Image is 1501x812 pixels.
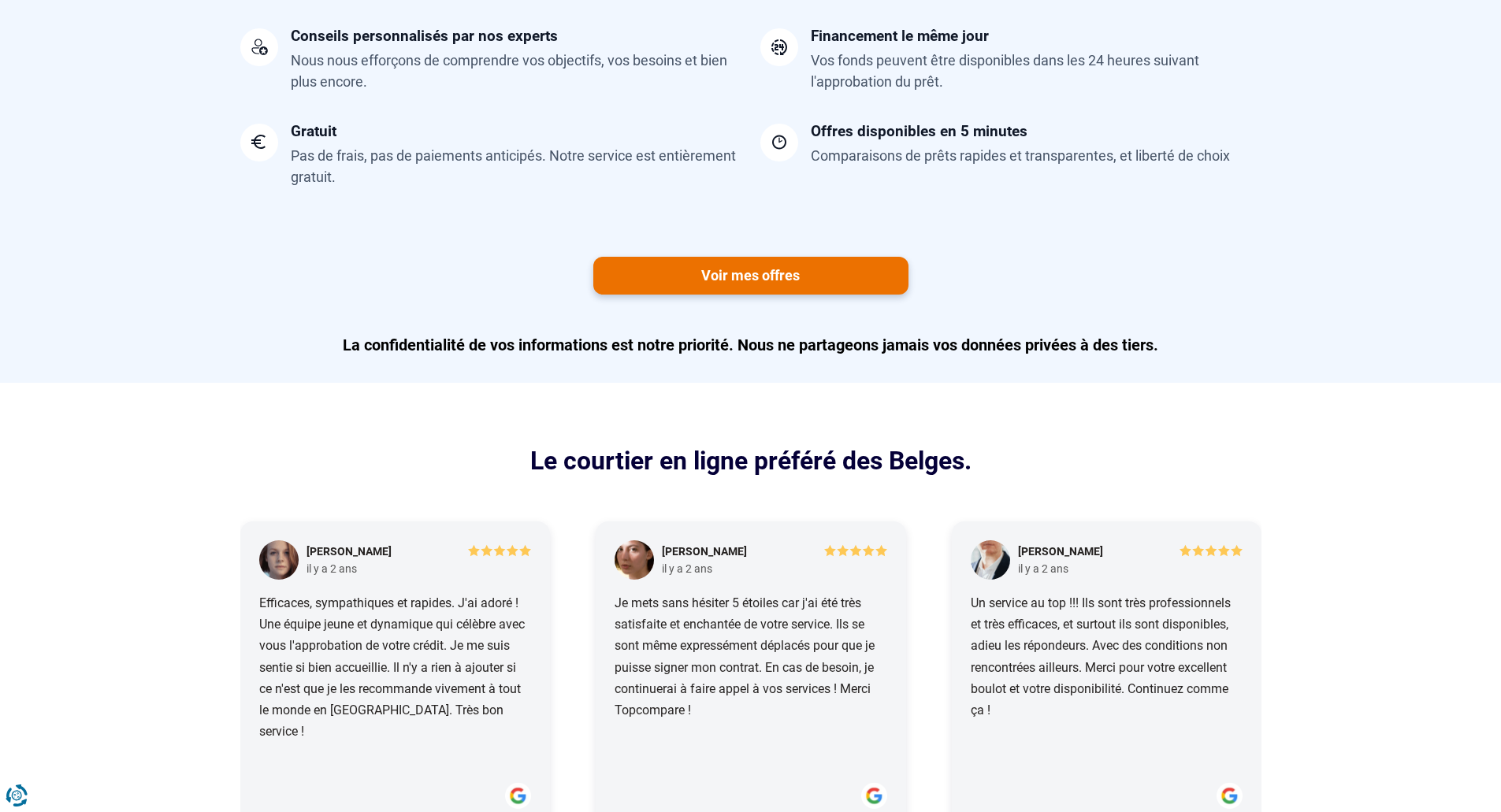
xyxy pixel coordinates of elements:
div: Offres disponibles en 5 minutes [811,124,1027,139]
div: il y a 2 ans [662,562,712,576]
h2: Le courtier en ligne préféré des Belges. [240,446,1261,476]
div: Comparaisons de prêts rapides et transparentes, et liberté de choix [811,145,1230,166]
div: [PERSON_NAME] [306,544,391,560]
p: Je mets sans hésiter 5 étoiles car j'ai été très satisfaite et enchantée de votre service. Ils se... [615,592,886,769]
div: Pas de frais, pas de paiements anticipés. Notre service est entièrement gratuit. [291,145,741,187]
div: il y a 2 ans [306,562,356,576]
div: Vos fonds peuvent être disponibles dans les 24 heures suivant l'approbation du prêt. [811,50,1261,92]
div: il y a 2 ans [1017,562,1068,576]
a: Voir mes offres [593,257,908,295]
p: Un service au top !!! Ils sont très professionnels et très efficaces, et surtout ils sont disponi... [970,592,1242,769]
img: 5/5 [823,544,886,557]
p: Efficaces, sympathiques et rapides. J'ai adoré ! Une équipe jeune et dynamique qui célèbre avec v... [258,592,530,769]
img: 5/5 [1179,544,1242,557]
div: Conseils personnalisés par nos experts [291,28,558,43]
img: 5/5 [468,544,531,557]
div: [PERSON_NAME] [662,544,747,560]
div: [PERSON_NAME] [1017,544,1102,560]
p: La confidentialité de vos informations est notre priorité. Nous ne partageons jamais vos données ... [240,334,1261,356]
div: Financement le même jour [811,28,989,43]
div: Gratuit [291,124,336,139]
div: Nous nous efforçons de comprendre vos objectifs, vos besoins et bien plus encore. [291,50,741,92]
